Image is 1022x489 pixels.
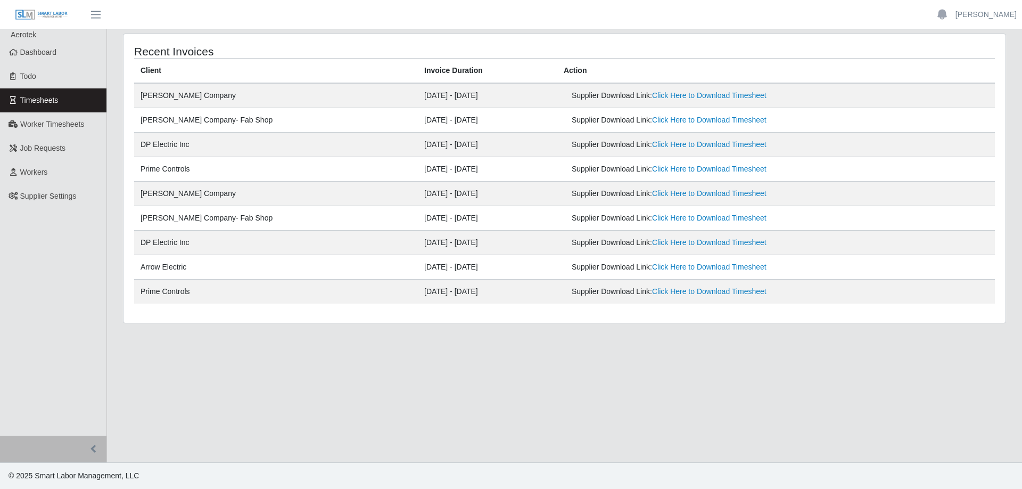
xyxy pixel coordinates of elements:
[955,9,1017,20] a: [PERSON_NAME]
[134,59,418,84] th: Client
[20,72,36,80] span: Todo
[652,287,767,296] a: Click Here to Download Timesheet
[572,115,839,126] div: Supplier Download Link:
[572,237,839,248] div: Supplier Download Link:
[572,286,839,297] div: Supplier Download Link:
[418,157,557,182] td: [DATE] - [DATE]
[418,206,557,231] td: [DATE] - [DATE]
[652,165,767,173] a: Click Here to Download Timesheet
[20,48,57,56] span: Dashboard
[134,83,418,108] td: [PERSON_NAME] Company
[418,108,557,133] td: [DATE] - [DATE]
[134,133,418,157] td: DP Electric Inc
[572,139,839,150] div: Supplier Download Link:
[134,157,418,182] td: Prime Controls
[418,231,557,255] td: [DATE] - [DATE]
[572,164,839,175] div: Supplier Download Link:
[652,238,767,247] a: Click Here to Download Timesheet
[11,30,36,39] span: Aerotek
[418,59,557,84] th: Invoice Duration
[134,231,418,255] td: DP Electric Inc
[652,91,767,100] a: Click Here to Download Timesheet
[557,59,995,84] th: Action
[652,263,767,271] a: Click Here to Download Timesheet
[20,192,77,200] span: Supplier Settings
[652,140,767,149] a: Click Here to Download Timesheet
[652,116,767,124] a: Click Here to Download Timesheet
[572,188,839,199] div: Supplier Download Link:
[572,90,839,101] div: Supplier Download Link:
[652,214,767,222] a: Click Here to Download Timesheet
[134,182,418,206] td: [PERSON_NAME] Company
[652,189,767,198] a: Click Here to Download Timesheet
[134,108,418,133] td: [PERSON_NAME] Company- Fab Shop
[418,280,557,304] td: [DATE] - [DATE]
[134,45,483,58] h4: Recent Invoices
[20,144,66,152] span: Job Requests
[20,120,84,128] span: Worker Timesheets
[134,255,418,280] td: Arrow Electric
[418,83,557,108] td: [DATE] - [DATE]
[418,133,557,157] td: [DATE] - [DATE]
[572,262,839,273] div: Supplier Download Link:
[15,9,68,21] img: SLM Logo
[134,280,418,304] td: Prime Controls
[9,471,139,480] span: © 2025 Smart Labor Management, LLC
[20,96,59,104] span: Timesheets
[20,168,48,176] span: Workers
[134,206,418,231] td: [PERSON_NAME] Company- Fab Shop
[418,255,557,280] td: [DATE] - [DATE]
[418,182,557,206] td: [DATE] - [DATE]
[572,213,839,224] div: Supplier Download Link:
